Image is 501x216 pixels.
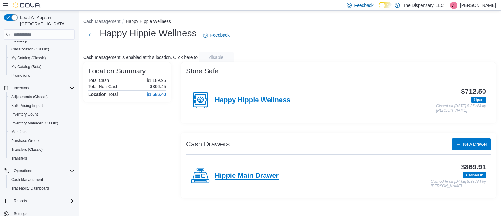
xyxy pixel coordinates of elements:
[11,73,30,78] span: Promotions
[83,55,198,60] p: Cash management is enabled at this location. Click here to
[403,2,444,9] p: The Dispensary, LLC
[186,140,230,148] h3: Cash Drawers
[6,92,77,101] button: Adjustments (Classic)
[1,84,77,92] button: Inventory
[147,92,166,97] h4: $1,586.40
[9,185,51,192] a: Traceabilty Dashboard
[100,27,197,40] h1: Happy Hippie Wellness
[83,19,120,24] button: Cash Management
[9,111,75,118] span: Inventory Count
[463,141,487,147] span: New Drawer
[6,71,77,80] button: Promotions
[9,137,42,145] a: Purchase Orders
[1,166,77,175] button: Operations
[9,54,49,62] a: My Catalog (Classic)
[9,128,30,136] a: Manifests
[6,45,77,54] button: Classification (Classic)
[9,45,75,53] span: Classification (Classic)
[6,136,77,145] button: Purchase Orders
[450,2,457,9] div: Violet Tabor
[9,137,75,145] span: Purchase Orders
[11,121,58,126] span: Inventory Manager (Classic)
[88,67,146,75] h3: Location Summary
[9,102,45,109] a: Bulk Pricing Import
[1,197,77,205] button: Reports
[6,101,77,110] button: Bulk Pricing Import
[9,155,75,162] span: Transfers
[11,129,27,134] span: Manifests
[474,97,483,103] span: Open
[436,104,486,113] p: Closed on [DATE] 8:37 AM by [PERSON_NAME]
[209,54,223,61] span: disable
[9,63,75,71] span: My Catalog (Beta)
[210,32,230,38] span: Feedback
[9,185,75,192] span: Traceabilty Dashboard
[14,198,27,203] span: Reports
[14,168,32,173] span: Operations
[11,167,75,175] span: Operations
[215,172,279,180] h4: Hippie Main Drawer
[199,52,234,62] button: disable
[9,176,45,183] a: Cash Management
[6,128,77,136] button: Manifests
[471,97,486,103] span: Open
[461,88,486,95] h3: $712.50
[150,84,166,89] p: $396.45
[9,93,75,101] span: Adjustments (Classic)
[11,94,48,99] span: Adjustments (Classic)
[9,93,50,101] a: Adjustments (Classic)
[88,78,109,83] h6: Total Cash
[6,110,77,119] button: Inventory Count
[460,2,496,9] p: [PERSON_NAME]
[11,138,40,143] span: Purchase Orders
[9,119,75,127] span: Inventory Manager (Classic)
[11,55,46,61] span: My Catalog (Classic)
[11,103,43,108] span: Bulk Pricing Import
[452,138,491,150] button: New Drawer
[379,2,392,8] input: Dark Mode
[461,163,486,171] h3: $869.91
[215,96,291,104] h4: Happy Hippie Wellness
[9,54,75,62] span: My Catalog (Classic)
[9,119,61,127] a: Inventory Manager (Classic)
[11,147,43,152] span: Transfers (Classic)
[11,84,75,92] span: Inventory
[354,2,373,8] span: Feedback
[11,197,75,205] span: Reports
[446,2,447,9] p: |
[11,186,49,191] span: Traceabilty Dashboard
[6,175,77,184] button: Cash Management
[6,54,77,62] button: My Catalog (Classic)
[83,18,496,26] nav: An example of EuiBreadcrumbs
[6,62,77,71] button: My Catalog (Beta)
[6,145,77,154] button: Transfers (Classic)
[9,72,33,79] a: Promotions
[9,72,75,79] span: Promotions
[186,67,219,75] h3: Store Safe
[11,64,42,69] span: My Catalog (Beta)
[431,180,486,188] p: Cashed In on [DATE] 8:38 AM by [PERSON_NAME]
[9,176,75,183] span: Cash Management
[200,29,232,41] a: Feedback
[6,119,77,128] button: Inventory Manager (Classic)
[88,92,118,97] h4: Location Total
[11,177,43,182] span: Cash Management
[13,2,41,8] img: Cova
[83,29,96,41] button: Next
[6,154,77,163] button: Transfers
[9,102,75,109] span: Bulk Pricing Import
[147,78,166,83] p: $1,189.95
[14,86,29,91] span: Inventory
[6,184,77,193] button: Traceabilty Dashboard
[9,45,52,53] a: Classification (Classic)
[11,197,29,205] button: Reports
[11,167,35,175] button: Operations
[9,146,45,153] a: Transfers (Classic)
[9,128,75,136] span: Manifests
[126,19,171,24] button: Happy Hippie Wellness
[88,84,119,89] h6: Total Non-Cash
[9,155,29,162] a: Transfers
[11,47,49,52] span: Classification (Classic)
[9,146,75,153] span: Transfers (Classic)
